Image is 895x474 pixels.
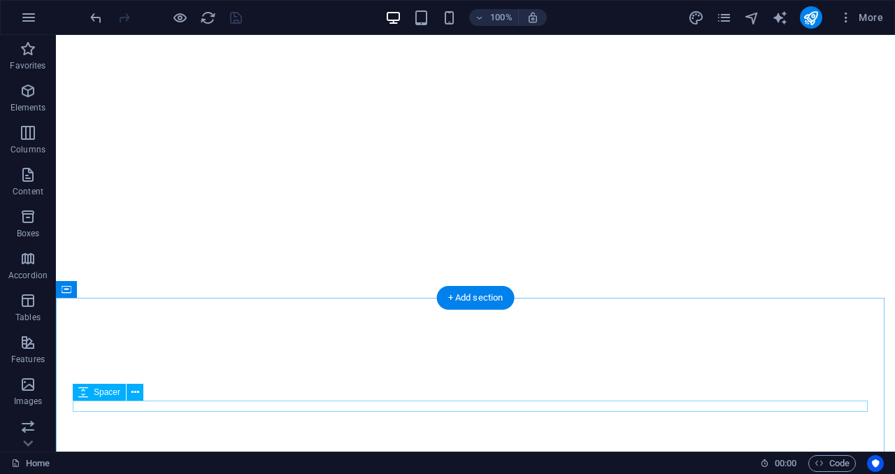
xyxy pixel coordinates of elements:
button: undo [87,9,104,26]
p: Elements [10,102,46,113]
button: reload [199,9,216,26]
i: AI Writer [772,10,788,26]
button: text_generator [772,9,789,26]
p: Images [14,396,43,407]
button: More [833,6,889,29]
a: Click to cancel selection. Double-click to open Pages [11,455,50,472]
p: Tables [15,312,41,323]
button: navigator [744,9,761,26]
p: Boxes [17,228,40,239]
p: Columns [10,144,45,155]
p: Features [11,354,45,365]
i: On resize automatically adjust zoom level to fit chosen device. [527,11,539,24]
i: Pages (Ctrl+Alt+S) [716,10,732,26]
p: Accordion [8,270,48,281]
p: Favorites [10,60,45,71]
i: Navigator [744,10,760,26]
span: : [785,458,787,468]
button: 100% [469,9,519,26]
h6: Session time [760,455,797,472]
i: Undo: Change background (Ctrl+Z) [88,10,104,26]
div: + Add section [437,286,515,310]
span: Code [815,455,850,472]
button: design [688,9,705,26]
span: Spacer [94,388,120,396]
button: pages [716,9,733,26]
p: Content [13,186,43,197]
i: Publish [803,10,819,26]
i: Design (Ctrl+Alt+Y) [688,10,704,26]
span: More [839,10,883,24]
button: publish [800,6,822,29]
button: Usercentrics [867,455,884,472]
h6: 100% [490,9,513,26]
span: 00 00 [775,455,796,472]
button: Code [808,455,856,472]
i: Reload page [200,10,216,26]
